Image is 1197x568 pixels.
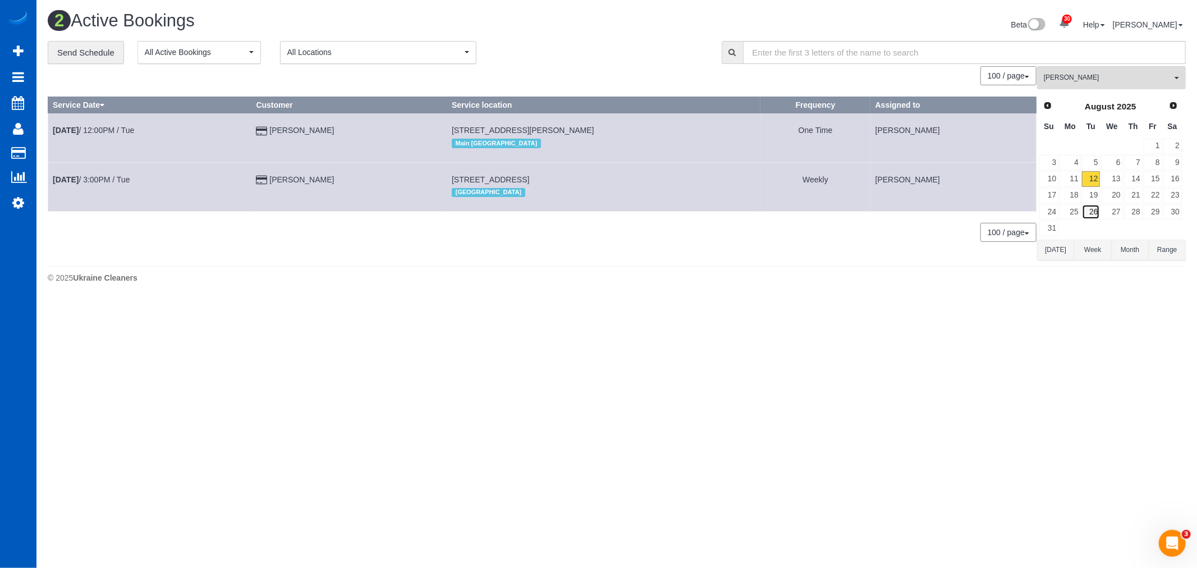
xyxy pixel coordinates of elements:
[1060,155,1080,170] a: 4
[870,162,1036,211] td: Assigned to
[48,10,71,31] span: 2
[1113,20,1183,29] a: [PERSON_NAME]
[1101,188,1122,203] a: 20
[1159,530,1186,557] iframe: Intercom live chat
[251,162,447,211] td: Customer
[1027,18,1045,33] img: New interface
[1053,11,1075,36] a: 30
[256,127,267,135] i: Credit Card Payment
[743,41,1186,64] input: Enter the first 3 letters of the name to search
[251,97,447,113] th: Customer
[1062,15,1072,24] span: 30
[1163,188,1182,203] a: 23
[48,162,251,211] td: Schedule date
[981,223,1037,242] nav: Pagination navigation
[1144,204,1162,219] a: 29
[1060,204,1080,219] a: 25
[269,175,334,184] a: [PERSON_NAME]
[1044,122,1054,131] span: Sunday
[73,273,137,282] strong: Ukraine Cleaners
[870,113,1036,162] td: Assigned to
[1168,122,1177,131] span: Saturday
[1117,102,1136,111] span: 2025
[287,47,462,58] span: All Locations
[1101,204,1122,219] a: 27
[1085,102,1115,111] span: August
[53,175,79,184] b: [DATE]
[1124,188,1143,203] a: 21
[1101,155,1122,170] a: 6
[1082,171,1100,186] a: 12
[870,97,1036,113] th: Assigned to
[1039,155,1058,170] a: 3
[1044,73,1172,83] span: [PERSON_NAME]
[1065,122,1076,131] span: Monday
[1144,155,1162,170] a: 8
[452,126,594,135] span: [STREET_ADDRESS][PERSON_NAME]
[1129,122,1138,131] span: Thursday
[1039,221,1058,236] a: 31
[1037,66,1186,89] button: [PERSON_NAME]
[1124,155,1143,170] a: 7
[1082,204,1100,219] a: 26
[1144,139,1162,154] a: 1
[447,162,761,211] td: Service location
[980,223,1037,242] button: 100 / page
[1144,171,1162,186] a: 15
[1163,139,1182,154] a: 2
[447,97,761,113] th: Service location
[1163,204,1182,219] a: 30
[1043,101,1052,110] span: Prev
[981,66,1037,85] nav: Pagination navigation
[1037,240,1074,260] button: [DATE]
[1163,155,1182,170] a: 9
[1149,122,1157,131] span: Friday
[1166,98,1181,114] a: Next
[7,11,29,27] img: Automaid Logo
[1149,240,1186,260] button: Range
[1060,188,1080,203] a: 18
[145,47,246,58] span: All Active Bookings
[1101,171,1122,186] a: 13
[1074,240,1111,260] button: Week
[447,113,761,162] td: Service location
[1011,20,1046,29] a: Beta
[1039,188,1058,203] a: 17
[1039,204,1058,219] a: 24
[137,41,261,64] button: All Active Bookings
[1040,98,1056,114] a: Prev
[48,113,251,162] td: Schedule date
[1082,155,1100,170] a: 5
[760,97,870,113] th: Frequency
[1124,204,1143,219] a: 28
[269,126,334,135] a: [PERSON_NAME]
[48,11,608,30] h1: Active Bookings
[980,66,1037,85] button: 100 / page
[452,175,529,184] span: [STREET_ADDRESS]
[256,176,267,184] i: Credit Card Payment
[1169,101,1178,110] span: Next
[251,113,447,162] td: Customer
[1039,171,1058,186] a: 10
[1163,171,1182,186] a: 16
[53,175,130,184] a: [DATE]/ 3:00PM / Tue
[1106,122,1118,131] span: Wednesday
[760,162,870,211] td: Frequency
[1037,66,1186,84] ol: All Teams
[1082,188,1100,203] a: 19
[760,113,870,162] td: Frequency
[1124,171,1143,186] a: 14
[1060,171,1080,186] a: 11
[452,188,525,197] span: [GEOGRAPHIC_DATA]
[48,272,1186,283] div: © 2025
[452,136,756,150] div: Location
[48,41,124,65] a: Send Schedule
[53,126,79,135] b: [DATE]
[1083,20,1105,29] a: Help
[452,139,541,148] span: Main [GEOGRAPHIC_DATA]
[1144,188,1162,203] a: 22
[280,41,476,64] button: All Locations
[53,126,134,135] a: [DATE]/ 12:00PM / Tue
